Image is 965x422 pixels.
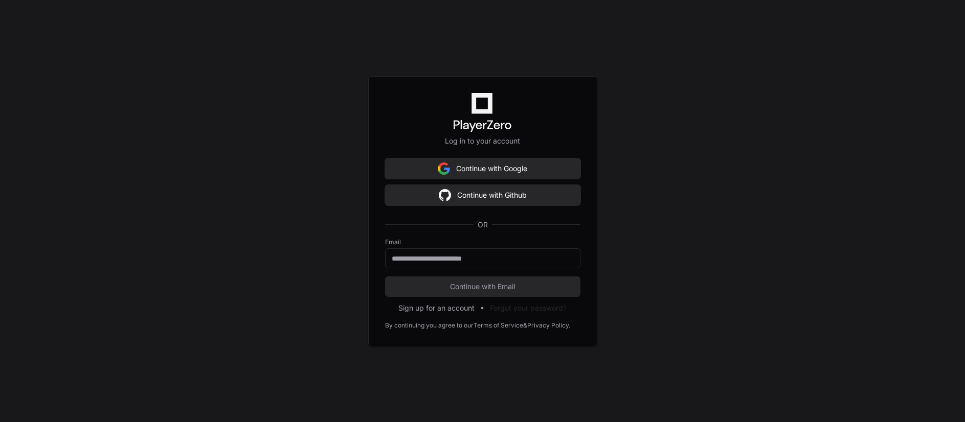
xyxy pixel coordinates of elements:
div: & [523,321,527,330]
button: Forgot your password? [490,303,567,313]
a: Terms of Service [474,321,523,330]
a: Privacy Policy. [527,321,570,330]
img: Sign in with google [438,158,450,179]
button: Continue with Email [385,276,580,297]
p: Log in to your account [385,136,580,146]
span: OR [474,220,492,230]
button: Continue with Github [385,185,580,205]
button: Continue with Google [385,158,580,179]
button: Sign up for an account [398,303,475,313]
span: Continue with Email [385,282,580,292]
label: Email [385,238,580,246]
img: Sign in with google [439,185,451,205]
div: By continuing you agree to our [385,321,474,330]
